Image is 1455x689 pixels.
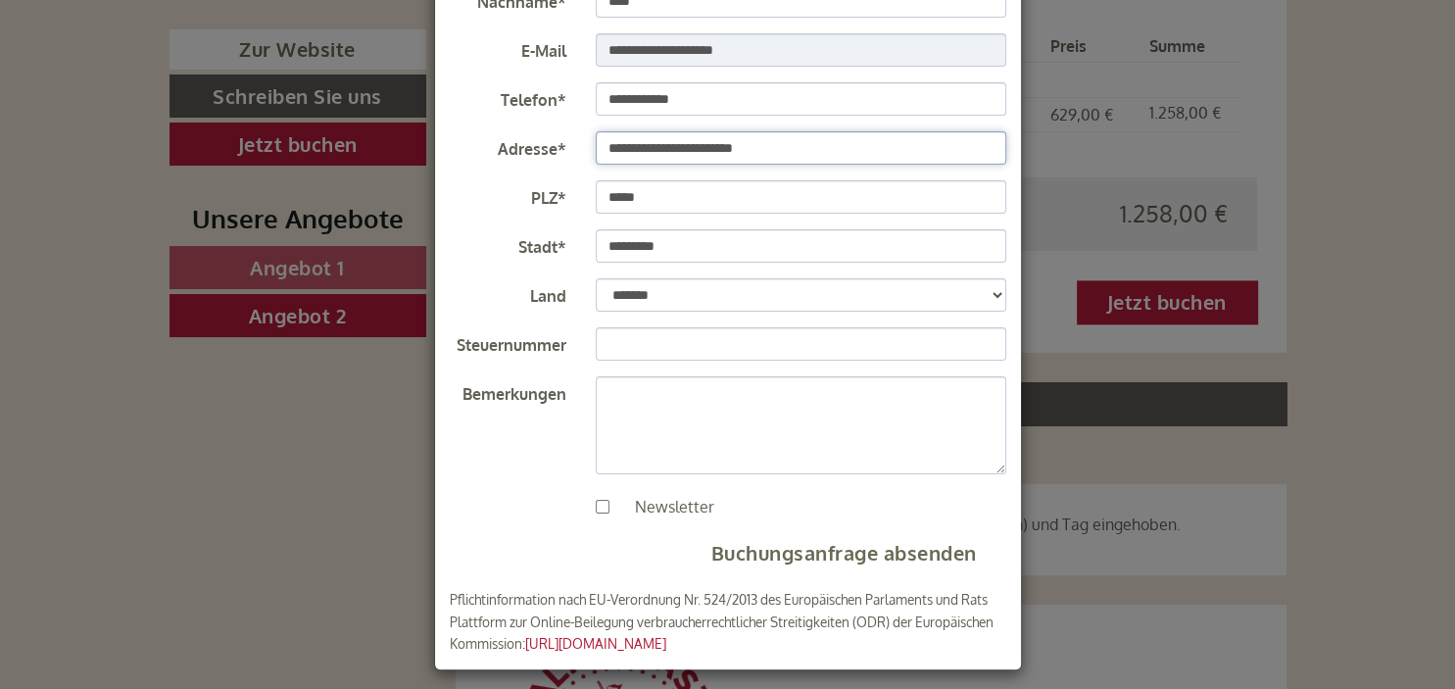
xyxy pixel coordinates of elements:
[29,95,316,109] small: 19:20
[332,15,441,48] div: Mittwoch
[435,229,582,259] label: Stadt*
[435,82,582,112] label: Telefon*
[615,496,714,518] label: Newsletter
[435,376,582,406] label: Bemerkungen
[29,57,316,73] div: Berghotel Alpenrast
[435,278,582,308] label: Land
[435,33,582,63] label: E-Mail
[525,635,666,652] a: [URL][DOMAIN_NAME]
[435,327,582,357] label: Steuernummer
[450,591,994,653] small: Pflichtinformation nach EU-Verordnung Nr. 524/2013 des Europäischen Parlaments und Rats Plattform...
[435,131,582,161] label: Adresse*
[640,508,772,551] button: Senden
[15,53,326,113] div: Guten Tag, wie können wir Ihnen helfen?
[682,533,1006,573] button: Buchungsanfrage absenden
